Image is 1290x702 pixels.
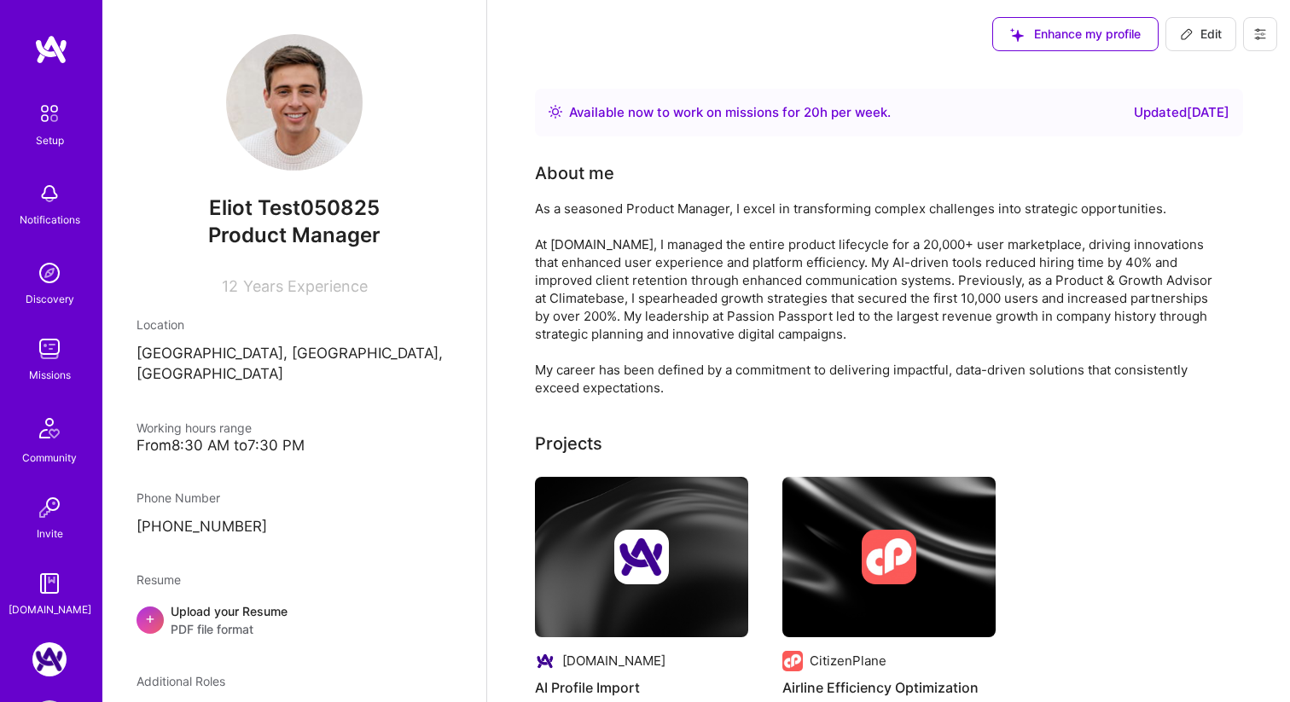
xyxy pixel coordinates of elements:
[1010,26,1141,43] span: Enhance my profile
[137,602,452,638] div: +Upload your ResumePDF file format
[32,642,67,676] img: A.Team: Google Calendar Integration Testing
[28,642,71,676] a: A.Team: Google Calendar Integration Testing
[1165,17,1236,51] button: Edit
[208,223,381,247] span: Product Manager
[222,277,238,295] span: 12
[782,676,996,699] h4: Airline Efficiency Optimization
[20,211,80,229] div: Notifications
[145,609,155,627] span: +
[535,676,748,699] h4: AI Profile Import
[1180,26,1222,43] span: Edit
[137,490,220,505] span: Phone Number
[562,652,665,670] div: [DOMAIN_NAME]
[29,408,70,449] img: Community
[37,525,63,542] div: Invite
[569,102,891,123] div: Available now to work on missions for h per week .
[32,256,67,290] img: discovery
[782,477,996,637] img: cover
[137,316,452,334] div: Location
[32,96,67,131] img: setup
[535,651,555,671] img: Company logo
[137,195,452,221] span: Eliot Test050825
[171,602,288,638] div: Upload your Resume
[32,566,67,600] img: guide book
[22,449,77,467] div: Community
[1010,28,1024,42] i: icon SuggestedTeams
[992,17,1159,51] button: Enhance my profile
[535,477,748,637] img: cover
[26,290,74,308] div: Discovery
[137,517,452,537] p: [PHONE_NUMBER]
[243,277,368,295] span: Years Experience
[782,651,803,671] img: Company logo
[29,366,71,384] div: Missions
[32,490,67,525] img: Invite
[535,160,614,186] div: About me
[32,332,67,366] img: teamwork
[614,530,669,584] img: Company logo
[137,674,225,688] span: Additional Roles
[549,105,562,119] img: Availability
[137,421,252,435] span: Working hours range
[34,34,68,65] img: logo
[1134,102,1229,123] div: Updated [DATE]
[137,437,452,455] div: From 8:30 AM to 7:30 PM
[535,200,1217,397] div: As a seasoned Product Manager, I excel in transforming complex challenges into strategic opportun...
[137,572,181,587] span: Resume
[171,620,288,638] span: PDF file format
[226,34,363,171] img: User Avatar
[862,530,916,584] img: Company logo
[535,431,602,456] div: Projects
[9,600,91,618] div: [DOMAIN_NAME]
[32,177,67,211] img: bell
[810,652,886,670] div: CitizenPlane
[36,131,64,149] div: Setup
[137,344,452,385] p: [GEOGRAPHIC_DATA], [GEOGRAPHIC_DATA], [GEOGRAPHIC_DATA]
[804,104,820,120] span: 20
